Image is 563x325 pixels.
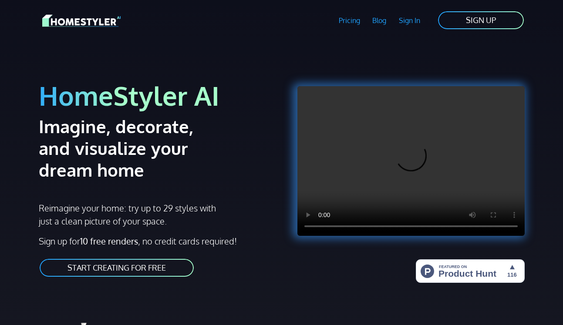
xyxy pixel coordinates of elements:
[332,10,366,30] a: Pricing
[39,115,229,181] h2: Imagine, decorate, and visualize your dream home
[39,258,195,278] a: START CREATING FOR FREE
[39,79,276,112] h1: HomeStyler AI
[80,235,138,247] strong: 10 free renders
[39,201,217,228] p: Reimagine your home: try up to 29 styles with just a clean picture of your space.
[393,10,427,30] a: Sign In
[366,10,393,30] a: Blog
[416,259,525,283] img: HomeStyler AI - Interior Design Made Easy: One Click to Your Dream Home | Product Hunt
[42,13,121,28] img: HomeStyler AI logo
[39,235,276,248] p: Sign up for , no credit cards required!
[437,10,525,30] a: SIGN UP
